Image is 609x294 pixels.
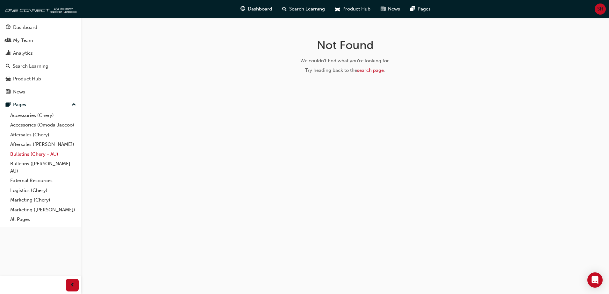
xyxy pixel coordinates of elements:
[6,38,11,44] span: people-icon
[8,149,79,159] a: Bulletins (Chery - AU)
[282,5,287,13] span: search-icon
[8,195,79,205] a: Marketing (Chery)
[3,20,79,99] button: DashboardMy TeamAnalyticsSearch LearningProduct HubNews
[244,38,446,52] h1: Not Found
[418,5,431,13] span: Pages
[381,5,385,13] span: news-icon
[388,5,400,13] span: News
[8,186,79,195] a: Logistics (Chery)
[3,86,79,98] a: News
[70,281,75,289] span: prev-icon
[3,22,79,33] a: Dashboard
[240,5,245,13] span: guage-icon
[13,75,41,83] div: Product Hub
[6,102,11,108] span: pages-icon
[6,25,11,31] span: guage-icon
[595,3,606,15] button: SH
[3,35,79,46] a: My Team
[8,176,79,186] a: External Resources
[72,101,76,109] span: up-icon
[3,47,79,59] a: Analytics
[3,3,76,15] img: oneconnect
[6,76,11,82] span: car-icon
[13,63,48,70] div: Search Learning
[3,99,79,111] button: Pages
[8,215,79,224] a: All Pages
[410,5,415,13] span: pages-icon
[6,89,11,95] span: news-icon
[3,73,79,85] a: Product Hub
[8,205,79,215] a: Marketing ([PERSON_NAME])
[6,64,10,69] span: search-icon
[587,272,603,288] div: Open Intercom Messenger
[376,3,405,16] a: news-iconNews
[330,3,376,16] a: car-iconProduct Hub
[13,24,37,31] div: Dashboard
[13,101,26,108] div: Pages
[13,88,25,96] div: News
[8,111,79,120] a: Accessories (Chery)
[405,3,436,16] a: pages-iconPages
[305,67,385,73] span: Try heading back to the .
[277,3,330,16] a: search-iconSearch Learning
[6,51,11,56] span: chart-icon
[289,5,325,13] span: Search Learning
[248,5,272,13] span: Dashboard
[597,5,603,13] span: SH
[13,50,33,57] div: Analytics
[8,120,79,130] a: Accessories (Omoda Jaecoo)
[13,37,33,44] div: My Team
[235,3,277,16] a: guage-iconDashboard
[244,57,446,65] div: We couldn't find what you're looking for.
[8,130,79,140] a: Aftersales (Chery)
[8,159,79,176] a: Bulletins ([PERSON_NAME] - AU)
[335,5,340,13] span: car-icon
[8,140,79,149] a: Aftersales ([PERSON_NAME])
[3,60,79,72] a: Search Learning
[357,67,384,73] a: search page
[342,5,370,13] span: Product Hub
